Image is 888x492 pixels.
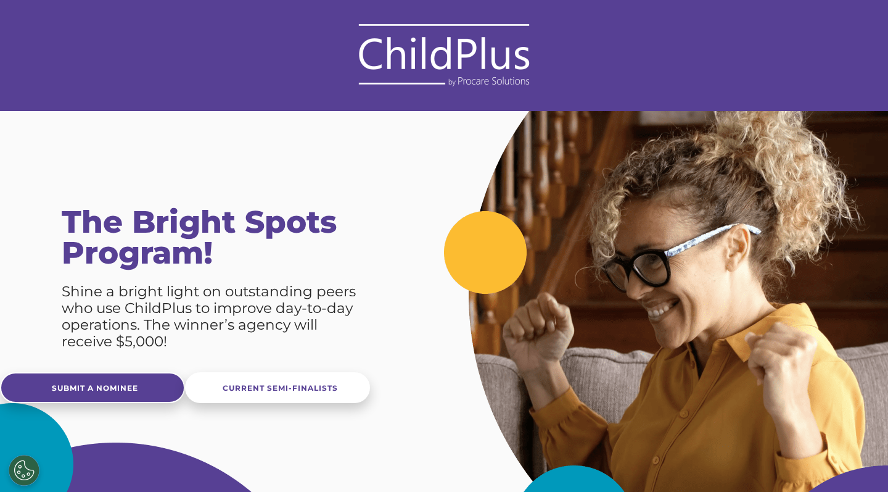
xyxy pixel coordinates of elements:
[185,372,370,403] a: Current Semi-Finalists
[52,383,138,393] span: Submit a Nominee
[223,383,338,393] span: Current Semi-Finalists
[351,22,536,90] img: ChildPlus_Logo-ByPC-White
[62,203,337,272] span: The Bright Spots Program!
[62,283,356,350] span: Shine a bright light on outstanding peers who use ChildPlus to improve day-to-day operations. The...
[9,455,39,486] button: Cookies Settings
